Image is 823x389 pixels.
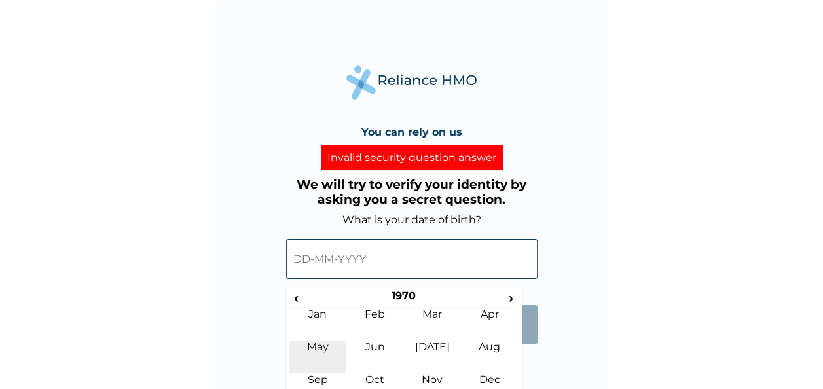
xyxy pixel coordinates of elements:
td: Jan [289,308,347,341]
h4: You can rely on us [361,126,462,138]
label: What is your date of birth? [342,213,481,226]
span: › [504,289,519,306]
div: Invalid security question answer [321,145,503,170]
h3: We will try to verify your identity by asking you a secret question. [286,177,538,207]
span: ‹ [289,289,303,306]
td: Aug [461,341,519,373]
td: Mar [404,308,462,341]
td: Jun [346,341,404,373]
img: Reliance Health's Logo [346,65,477,99]
td: Apr [461,308,519,341]
th: 1970 [303,289,504,308]
td: May [289,341,347,373]
input: DD-MM-YYYY [286,239,538,279]
td: Feb [346,308,404,341]
td: [DATE] [404,341,462,373]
